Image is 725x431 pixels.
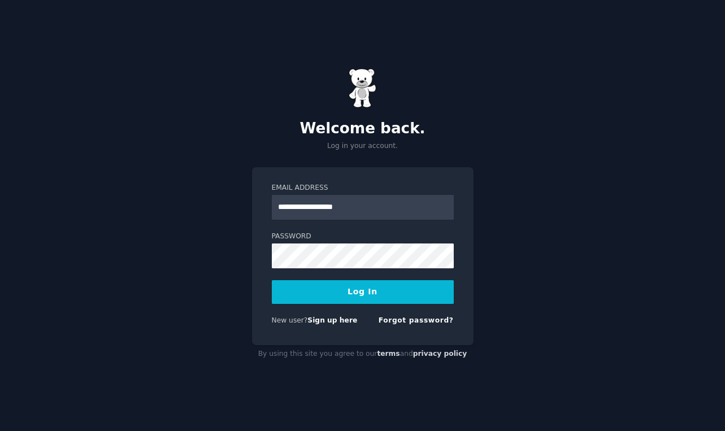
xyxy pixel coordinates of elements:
[272,232,454,242] label: Password
[377,350,400,358] a: terms
[307,316,357,324] a: Sign up here
[413,350,467,358] a: privacy policy
[272,316,308,324] span: New user?
[252,141,474,151] p: Log in your account.
[272,183,454,193] label: Email Address
[252,120,474,138] h2: Welcome back.
[349,68,377,108] img: Gummy Bear
[379,316,454,324] a: Forgot password?
[252,345,474,363] div: By using this site you agree to our and
[272,280,454,304] button: Log In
